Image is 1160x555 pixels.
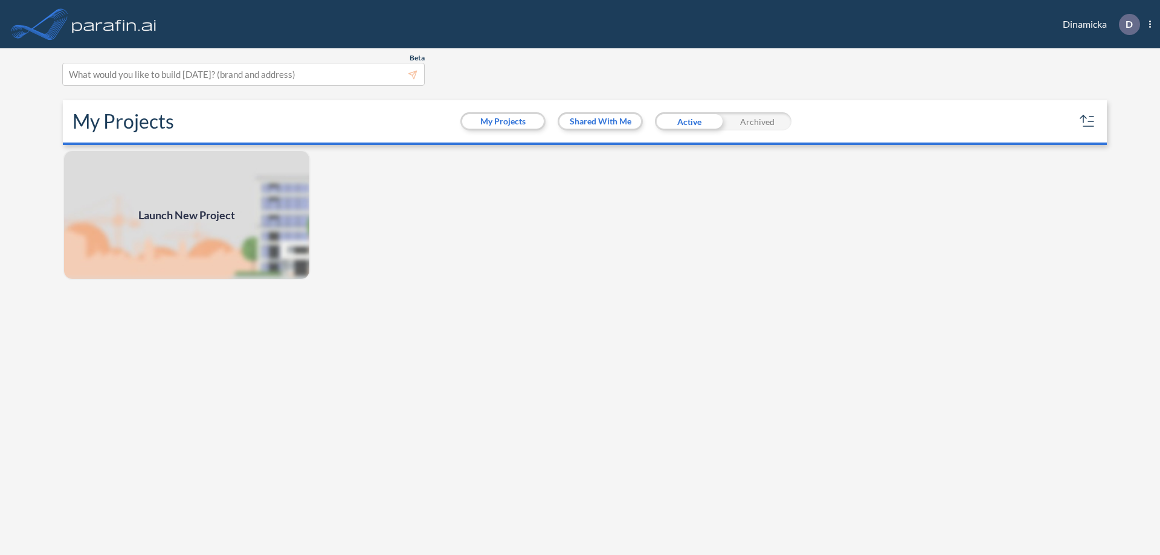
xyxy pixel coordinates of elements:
[723,112,791,130] div: Archived
[410,53,425,63] span: Beta
[63,150,311,280] a: Launch New Project
[72,110,174,133] h2: My Projects
[655,112,723,130] div: Active
[1045,14,1151,35] div: Dinamicka
[1126,19,1133,30] p: D
[559,114,641,129] button: Shared With Me
[63,150,311,280] img: add
[462,114,544,129] button: My Projects
[69,12,159,36] img: logo
[1078,112,1097,131] button: sort
[138,207,235,223] span: Launch New Project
